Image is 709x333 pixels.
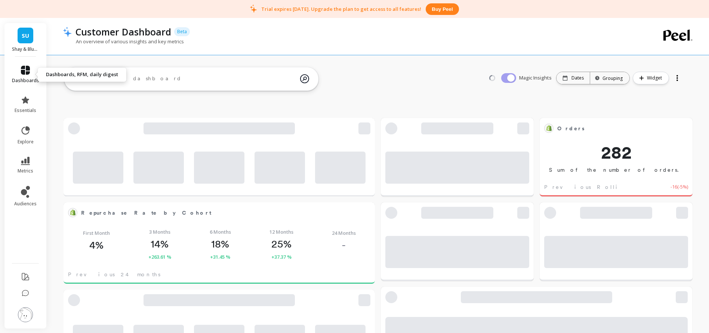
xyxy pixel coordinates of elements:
[83,229,110,237] span: First Month
[271,237,292,250] p: 25%
[332,229,356,237] span: 24 Months
[63,38,184,45] p: An overview of various insights and key metrics
[647,74,664,82] span: Widget
[149,228,170,236] span: 3 Months
[148,253,171,261] span: +263.61 %
[211,237,229,250] p: 18%
[271,253,292,261] span: +37.37 %
[75,25,171,38] p: Customer Dashboard
[63,27,72,37] img: header icon
[557,125,585,133] span: Orders
[300,69,309,89] img: magic search icon
[89,239,104,251] p: 4%
[210,253,230,261] span: +31.45 %
[12,46,39,52] p: Shay & Blue USA
[210,228,231,236] span: 6 Months
[540,166,693,174] p: Sum of the number of orders.
[68,271,160,278] span: Previous 24 months
[426,3,459,15] button: Buy peel
[22,31,29,40] span: SU
[544,183,664,191] span: Previous Rolling 7-day
[571,75,584,81] p: Dates
[597,75,623,82] div: Grouping
[269,228,293,236] span: 12 Months
[14,201,37,207] span: audiences
[342,239,346,251] p: -
[18,307,33,322] img: profile picture
[671,183,688,191] span: -16 ( -5% )
[151,237,169,250] p: 14%
[519,74,553,82] span: Magic Insights
[540,143,693,161] span: 282
[174,27,190,36] p: Beta
[12,78,39,84] span: dashboards
[633,72,669,84] button: Widget
[18,168,33,174] span: metrics
[261,6,421,12] p: Trial expires [DATE]. Upgrade the plan to get access to all features!
[81,209,211,217] span: Repurchase Rate by Cohort
[557,123,664,134] span: Orders
[18,139,34,145] span: explore
[81,208,346,218] span: Repurchase Rate by Cohort
[15,108,36,113] span: essentials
